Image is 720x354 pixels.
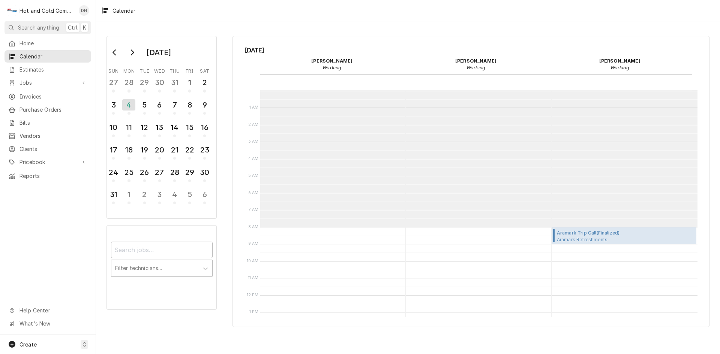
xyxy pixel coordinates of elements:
[245,45,697,55] span: [DATE]
[169,144,180,155] div: 21
[260,55,404,74] div: Daryl Harris - Working
[154,144,165,155] div: 20
[552,227,696,245] div: Aramark Trip Call(Finalized)Aramark RefreshmentsSHOP REPAIR / [STREET_ADDRESS]
[154,99,165,111] div: 6
[184,144,195,155] div: 22
[107,46,122,58] button: Go to previous month
[124,46,139,58] button: Go to next month
[199,167,210,178] div: 30
[4,63,91,76] a: Estimates
[322,65,341,70] em: Working
[139,167,150,178] div: 26
[19,306,87,314] span: Help Center
[123,167,135,178] div: 25
[169,122,180,133] div: 14
[311,58,352,64] strong: [PERSON_NAME]
[108,144,119,155] div: 17
[548,55,692,74] div: Jason Thomason - Working
[246,122,261,128] span: 2 AM
[108,122,119,133] div: 10
[199,77,210,88] div: 2
[247,105,261,111] span: 1 AM
[19,66,87,73] span: Estimates
[19,7,75,15] div: Hot and Cold Commercial Kitchens, Inc.
[4,130,91,142] a: Vendors
[19,39,87,47] span: Home
[199,99,210,111] div: 9
[246,156,261,162] span: 4 AM
[557,236,637,242] span: Aramark Refreshments SHOP REPAIR / [STREET_ADDRESS]
[19,145,87,153] span: Clients
[199,144,210,155] div: 23
[245,292,261,298] span: 12 PM
[4,317,91,330] a: Go to What's New
[246,190,261,196] span: 6 AM
[19,132,87,140] span: Vendors
[610,65,629,70] em: Working
[199,122,210,133] div: 16
[139,144,150,155] div: 19
[139,122,150,133] div: 12
[144,46,174,59] div: [DATE]
[182,66,197,75] th: Friday
[83,24,86,31] span: K
[139,77,150,88] div: 29
[4,21,91,34] button: Search anythingCtrlK
[68,24,78,31] span: Ctrl
[19,93,87,100] span: Invoices
[7,5,17,16] div: Hot and Cold Commercial Kitchens, Inc.'s Avatar
[184,122,195,133] div: 15
[154,189,165,200] div: 3
[122,99,135,111] div: 4
[106,225,217,310] div: Calendar Filters
[106,36,217,219] div: Calendar Day Picker
[246,241,261,247] span: 9 AM
[111,235,213,285] div: Calendar Filters
[599,58,640,64] strong: [PERSON_NAME]
[169,77,180,88] div: 31
[4,90,91,103] a: Invoices
[4,37,91,49] a: Home
[19,79,76,87] span: Jobs
[4,170,91,182] a: Reports
[139,99,150,111] div: 5
[123,189,135,200] div: 1
[246,173,261,179] span: 5 AM
[232,36,709,327] div: Calendar Calendar
[139,189,150,200] div: 2
[108,77,119,88] div: 27
[4,156,91,168] a: Go to Pricebook
[197,66,212,75] th: Saturday
[167,66,182,75] th: Thursday
[169,167,180,178] div: 28
[246,224,261,230] span: 8 AM
[557,230,637,236] span: Aramark Trip Call ( Finalized )
[154,122,165,133] div: 13
[19,320,87,327] span: What's New
[184,77,195,88] div: 1
[246,139,261,145] span: 3 AM
[137,66,152,75] th: Tuesday
[184,99,195,111] div: 8
[111,242,213,258] input: Search jobs...
[4,50,91,63] a: Calendar
[123,122,135,133] div: 11
[18,24,59,31] span: Search anything
[246,275,261,281] span: 11 AM
[169,99,180,111] div: 7
[7,5,17,16] div: H
[184,167,195,178] div: 29
[123,144,135,155] div: 18
[245,258,261,264] span: 10 AM
[121,66,137,75] th: Monday
[106,66,121,75] th: Sunday
[19,52,87,60] span: Calendar
[4,103,91,116] a: Purchase Orders
[455,58,496,64] strong: [PERSON_NAME]
[79,5,89,16] div: DH
[247,207,261,213] span: 7 AM
[466,65,485,70] em: Working
[108,99,119,111] div: 3
[123,77,135,88] div: 28
[552,227,696,245] div: [Service] Aramark Trip Call Aramark Refreshments SHOP REPAIR / 2700 Hickory Grove Rd NW suite2, A...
